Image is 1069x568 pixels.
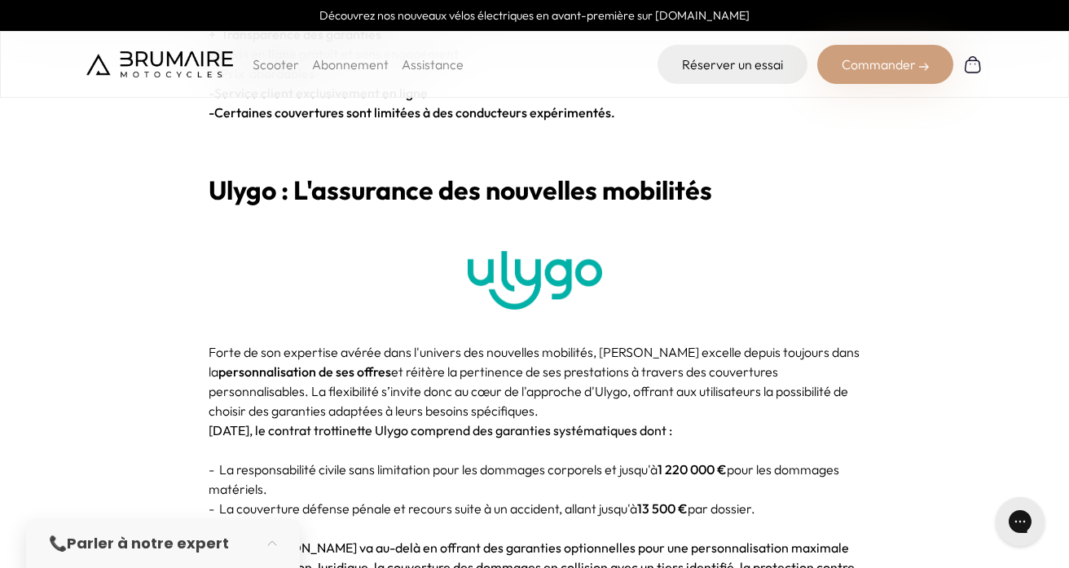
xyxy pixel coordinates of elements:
[218,363,391,380] strong: personnalisation de ses offres
[988,491,1053,552] iframe: Gorgias live chat messenger
[209,422,672,438] span: [DATE], le contrat trottinette Ulygo comprend des garanties systématiques dont :
[402,56,464,73] a: Assistance
[312,56,389,73] a: Abonnement
[817,45,953,84] div: Commander
[919,62,929,72] img: right-arrow-2.png
[86,51,233,77] img: Brumaire Motocycles
[209,104,615,121] strong: Certaines couvertures sont limitées à des conducteurs expérimentés.
[209,342,860,420] p: Forte de son expertise avérée dans l'univers des nouvelles mobilités, [PERSON_NAME] excelle depui...
[637,500,688,517] strong: 13 500 €
[209,104,214,121] span: -
[253,55,299,74] p: Scooter
[209,460,860,499] p: - La responsabilité civile sans limitation pour les dommages corporels et jusqu'à pour les dommag...
[658,45,807,84] a: Réserver un essai
[658,461,727,478] strong: 1 220 000 €
[963,55,983,74] img: Panier
[209,174,712,206] b: Ulygo : L'assurance des nouvelles mobilités
[209,499,860,518] p: - La couverture défense pénale et recours suite à un accident, allant jusqu'à par dossier.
